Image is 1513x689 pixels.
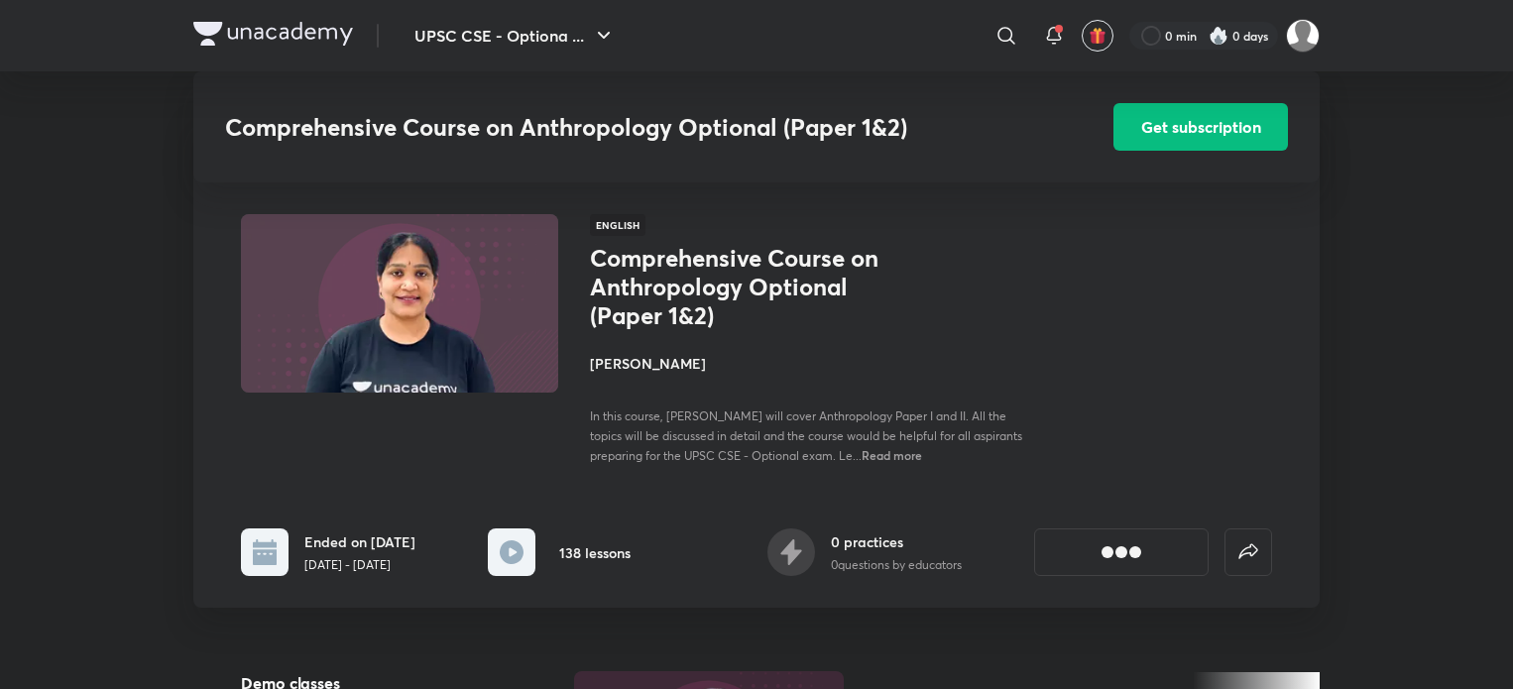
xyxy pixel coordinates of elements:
h6: 138 lessons [559,542,631,563]
img: Company Logo [193,22,353,46]
button: [object Object] [1034,528,1209,576]
span: Read more [862,447,922,463]
img: avatar [1089,27,1106,45]
button: avatar [1082,20,1113,52]
span: English [590,214,645,236]
h6: 0 practices [831,531,962,552]
h3: Comprehensive Course on Anthropology Optional (Paper 1&2) [225,113,1001,142]
h4: [PERSON_NAME] [590,353,1034,374]
p: [DATE] - [DATE] [304,556,415,574]
h1: Comprehensive Course on Anthropology Optional (Paper 1&2) [590,244,914,329]
h6: Ended on [DATE] [304,531,415,552]
img: Thumbnail [238,212,561,395]
span: In this course, [PERSON_NAME] will cover Anthropology Paper I and II. All the topics will be disc... [590,408,1022,463]
button: false [1224,528,1272,576]
a: Company Logo [193,22,353,51]
button: UPSC CSE - Optiona ... [403,16,628,56]
img: streak [1209,26,1228,46]
img: Mahesh Chinthala [1286,19,1320,53]
p: 0 questions by educators [831,556,962,574]
button: Get subscription [1113,103,1288,151]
